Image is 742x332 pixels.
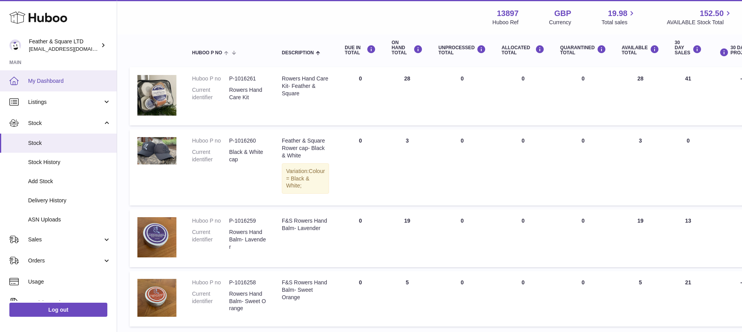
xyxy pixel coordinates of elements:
div: Feather & Square LTD [29,38,99,53]
dt: Huboo P no [192,75,229,82]
span: My Dashboard [28,77,111,85]
div: 30 DAY SALES [675,40,702,56]
td: 3 [384,129,431,205]
td: 28 [384,67,431,125]
div: UNPROCESSED Total [438,45,486,55]
dd: Rowers Hand Care Kit [229,86,266,101]
dt: Current identifier [192,290,229,312]
td: 0 [337,271,384,327]
div: Rowers Hand Care Kit- Feather & Square [282,75,329,97]
td: 5 [614,271,667,327]
a: Log out [9,303,107,317]
span: Orders [28,257,103,264]
dd: P-1016260 [229,137,266,145]
span: 152.50 [700,8,724,19]
strong: GBP [554,8,571,19]
td: 13 [667,209,710,267]
dd: P-1016259 [229,217,266,225]
td: 21 [667,271,710,327]
td: 0 [337,67,384,125]
td: 28 [614,67,667,125]
dd: P-1016258 [229,279,266,286]
td: 0 [667,129,710,205]
a: 19.98 Total sales [601,8,636,26]
td: 0 [431,271,494,327]
td: 0 [494,129,552,205]
dd: Black & White cap [229,148,266,163]
span: 0 [582,279,585,286]
span: Huboo P no [192,50,222,55]
dt: Current identifier [192,228,229,251]
span: Usage [28,278,111,286]
span: Stock History [28,159,111,166]
span: Total sales [601,19,636,26]
img: product image [137,217,176,257]
td: 0 [337,209,384,267]
img: product image [137,75,176,116]
div: Variation: [282,163,329,194]
dd: P-1016261 [229,75,266,82]
img: product image [137,279,176,317]
div: ON HAND Total [391,40,423,56]
div: ALLOCATED Total [502,45,544,55]
div: DUE IN TOTAL [345,45,376,55]
span: Invoicing and Payments [28,299,103,307]
span: Colour = Black & White; [286,168,325,189]
span: Delivery History [28,197,111,204]
td: 5 [384,271,431,327]
span: Stock [28,139,111,147]
td: 0 [431,129,494,205]
span: Sales [28,236,103,243]
dd: Rowers Hand Balm- Lavender [229,228,266,251]
span: Listings [28,98,103,106]
img: feathernsquare@gmail.com [9,39,21,51]
td: 41 [667,67,710,125]
div: Currency [549,19,571,26]
dd: Rowers Hand Balm- Sweet Orange [229,290,266,312]
dt: Huboo P no [192,279,229,286]
span: 19.98 [608,8,627,19]
span: Description [282,50,314,55]
strong: 13897 [497,8,519,19]
div: Huboo Ref [493,19,519,26]
td: 0 [494,209,552,267]
div: F&S Rowers Hand Balm- Lavender [282,217,329,232]
dt: Current identifier [192,86,229,101]
div: AVAILABLE Total [622,45,659,55]
td: 0 [431,67,494,125]
div: Feather & Square Rower cap- Black & White [282,137,329,159]
td: 0 [494,271,552,327]
span: [EMAIL_ADDRESS][DOMAIN_NAME] [29,46,115,52]
td: 0 [337,129,384,205]
a: 152.50 AVAILABLE Stock Total [667,8,733,26]
span: 0 [582,218,585,224]
td: 0 [431,209,494,267]
dt: Huboo P no [192,137,229,145]
div: QUARANTINED Total [560,45,606,55]
span: 0 [582,137,585,144]
dt: Current identifier [192,148,229,163]
span: Stock [28,120,103,127]
dt: Huboo P no [192,217,229,225]
td: 0 [494,67,552,125]
img: product image [137,137,176,164]
span: AVAILABLE Stock Total [667,19,733,26]
td: 19 [384,209,431,267]
span: 0 [582,75,585,82]
td: 3 [614,129,667,205]
td: 19 [614,209,667,267]
div: F&S Rowers Hand Balm- Sweet Orange [282,279,329,301]
span: Add Stock [28,178,111,185]
span: ASN Uploads [28,216,111,223]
